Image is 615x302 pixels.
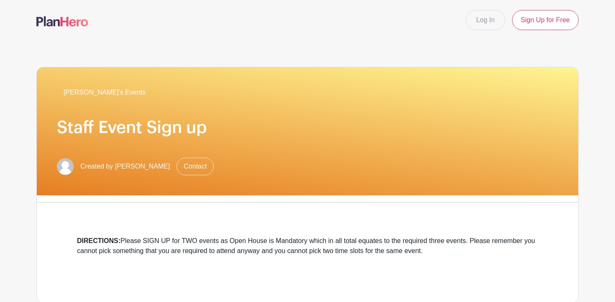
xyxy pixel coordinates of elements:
[466,10,505,30] a: Log In
[36,16,88,26] img: logo-507f7623f17ff9eddc593b1ce0a138ce2505c220e1c5a4e2b4648c50719b7d32.svg
[80,161,170,171] span: Created by [PERSON_NAME]
[57,118,558,138] h1: Staff Event Sign up
[57,158,74,175] img: default-ce2991bfa6775e67f084385cd625a349d9dcbb7a52a09fb2fda1e96e2d18dcdb.png
[177,158,214,175] a: Contact
[64,87,146,97] span: [PERSON_NAME]'s Events
[77,236,538,256] div: Please SIGN UP for TWO events as Open House is Mandatory which in all total equates to the requir...
[77,237,120,244] strong: DIRECTIONS:
[512,10,579,30] a: Sign Up for Free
